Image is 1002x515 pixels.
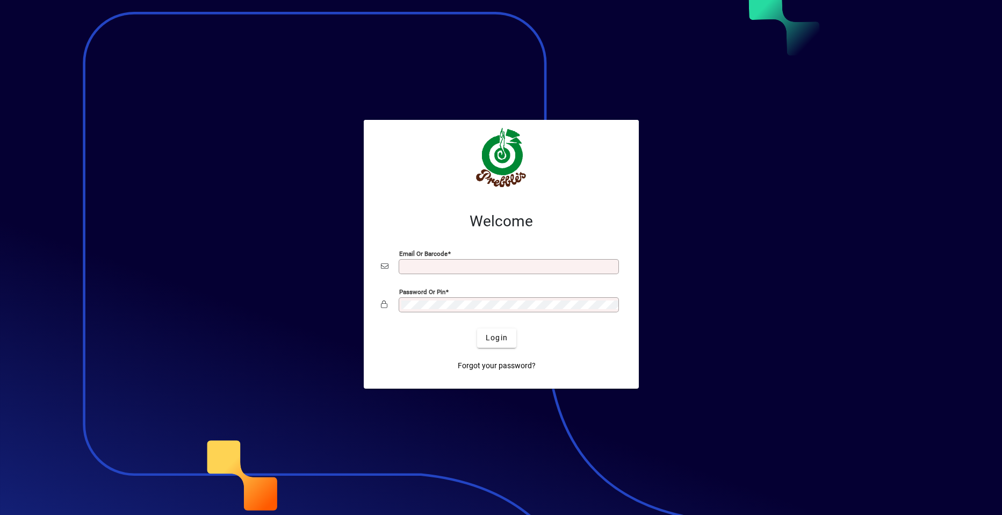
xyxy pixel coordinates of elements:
[399,249,448,257] mat-label: Email or Barcode
[458,360,536,371] span: Forgot your password?
[453,356,540,376] a: Forgot your password?
[381,212,622,231] h2: Welcome
[477,328,516,348] button: Login
[486,332,508,344] span: Login
[399,288,445,295] mat-label: Password or Pin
